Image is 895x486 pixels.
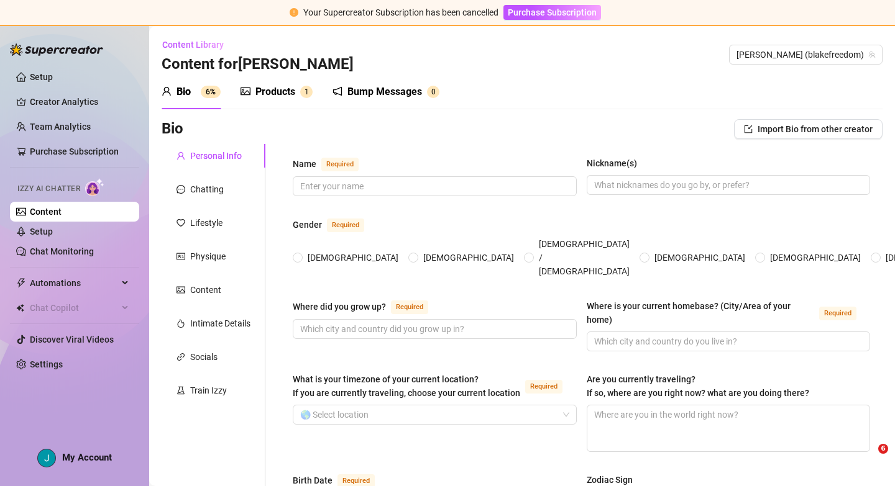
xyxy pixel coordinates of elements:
[30,359,63,369] a: Settings
[327,218,364,232] span: Required
[525,380,562,394] span: Required
[190,350,218,364] div: Socials
[38,449,55,467] img: AAcHTtdCk6BdqeoaJRYOObBdqcR5R0HSEAzMCPXiBbVj=s96-c
[303,251,403,264] span: [DEMOGRAPHIC_DATA]
[16,304,24,312] img: Chat Copilot
[190,182,224,196] div: Chatting
[241,86,250,96] span: picture
[587,374,809,398] span: Are you currently traveling? If so, where are you right now? what are you doing there?
[587,156,646,170] label: Nickname(s)
[737,45,875,64] span: Blake (blakefreedom)
[293,157,316,171] div: Name
[321,158,359,171] span: Required
[300,322,567,336] input: Where did you grow up?
[293,299,442,314] label: Where did you grow up?
[255,84,295,99] div: Products
[30,72,53,82] a: Setup
[201,86,221,98] sup: 6%
[162,40,224,50] span: Content Library
[734,119,883,139] button: Import Bio from other creator
[503,5,601,20] button: Purchase Subscription
[30,207,62,217] a: Content
[10,43,103,56] img: logo-BBDzfeDw.svg
[293,217,378,232] label: Gender
[190,149,242,163] div: Personal Info
[418,251,519,264] span: [DEMOGRAPHIC_DATA]
[177,286,185,294] span: picture
[427,86,439,98] sup: 0
[534,237,635,278] span: [DEMOGRAPHIC_DATA] / [DEMOGRAPHIC_DATA]
[293,300,386,313] div: Where did you grow up?
[30,92,129,112] a: Creator Analytics
[16,278,26,288] span: thunderbolt
[62,452,112,463] span: My Account
[30,227,53,236] a: Setup
[587,156,637,170] div: Nickname(s)
[758,124,873,134] span: Import Bio from other creator
[649,251,750,264] span: [DEMOGRAPHIC_DATA]
[177,319,185,328] span: fire
[391,300,428,314] span: Required
[177,386,185,395] span: experiment
[303,7,498,17] span: Your Supercreator Subscription has been cancelled
[300,179,567,193] input: Name
[162,55,354,74] h3: Content for [PERSON_NAME]
[177,84,191,99] div: Bio
[587,299,871,326] label: Where is your current homebase? (City/Area of your home)
[853,444,883,474] iframe: Intercom live chat
[177,353,185,361] span: link
[177,252,185,261] span: idcard
[30,122,91,132] a: Team Analytics
[868,51,876,58] span: team
[333,86,342,96] span: notification
[878,444,888,454] span: 6
[162,35,234,55] button: Content Library
[177,185,185,194] span: message
[190,384,227,397] div: Train Izzy
[17,183,80,195] span: Izzy AI Chatter
[177,151,185,160] span: user
[293,218,322,232] div: Gender
[162,119,183,139] h3: Bio
[290,8,298,17] span: exclamation-circle
[30,146,119,156] a: Purchase Subscription
[508,7,597,17] span: Purchase Subscription
[190,283,221,297] div: Content
[293,374,520,398] span: What is your timezone of your current location? If you are currently traveling, choose your curre...
[30,335,114,344] a: Discover Viral Videos
[30,273,118,293] span: Automations
[30,298,118,318] span: Chat Copilot
[30,246,94,256] a: Chat Monitoring
[190,216,223,230] div: Lifestyle
[305,88,309,96] span: 1
[765,251,866,264] span: [DEMOGRAPHIC_DATA]
[594,335,861,348] input: Where is your current homebase? (City/Area of your home)
[190,250,226,263] div: Physique
[190,317,250,330] div: Intimate Details
[162,86,172,96] span: user
[300,86,313,98] sup: 1
[594,178,861,192] input: Nickname(s)
[85,178,104,196] img: AI Chatter
[744,125,753,133] span: import
[293,156,372,171] label: Name
[503,7,601,17] a: Purchase Subscription
[177,218,185,227] span: heart
[587,299,815,326] div: Where is your current homebase? (City/Area of your home)
[819,307,856,320] span: Required
[347,84,422,99] div: Bump Messages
